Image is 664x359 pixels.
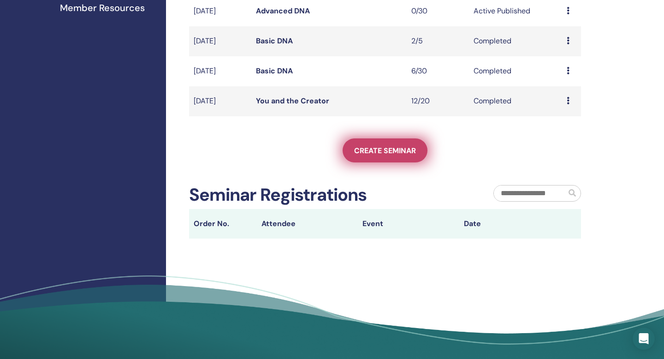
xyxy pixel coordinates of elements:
[256,96,329,106] a: You and the Creator
[15,15,22,22] img: logo_orange.svg
[459,209,561,239] th: Date
[407,26,469,56] td: 2/5
[633,328,655,350] div: Open Intercom Messenger
[407,56,469,86] td: 6/30
[354,146,416,156] span: Create seminar
[189,185,367,206] h2: Seminar Registrations
[37,54,45,61] img: tab_domain_overview_orange.svg
[105,54,112,61] img: tab_keywords_by_traffic_grey.svg
[189,56,251,86] td: [DATE]
[189,86,251,116] td: [DATE]
[343,138,427,162] a: Create seminar
[189,209,257,239] th: Order No.
[407,86,469,116] td: 12/20
[47,54,71,60] div: Domaine
[256,36,293,46] a: Basic DNA
[469,86,562,116] td: Completed
[24,24,104,31] div: Domaine: [DOMAIN_NAME]
[469,26,562,56] td: Completed
[256,66,293,76] a: Basic DNA
[256,6,310,16] a: Advanced DNA
[26,15,45,22] div: v 4.0.25
[469,56,562,86] td: Completed
[189,26,251,56] td: [DATE]
[257,209,358,239] th: Attendee
[358,209,459,239] th: Event
[60,1,145,15] span: Member Resources
[115,54,141,60] div: Mots-clés
[15,24,22,31] img: website_grey.svg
